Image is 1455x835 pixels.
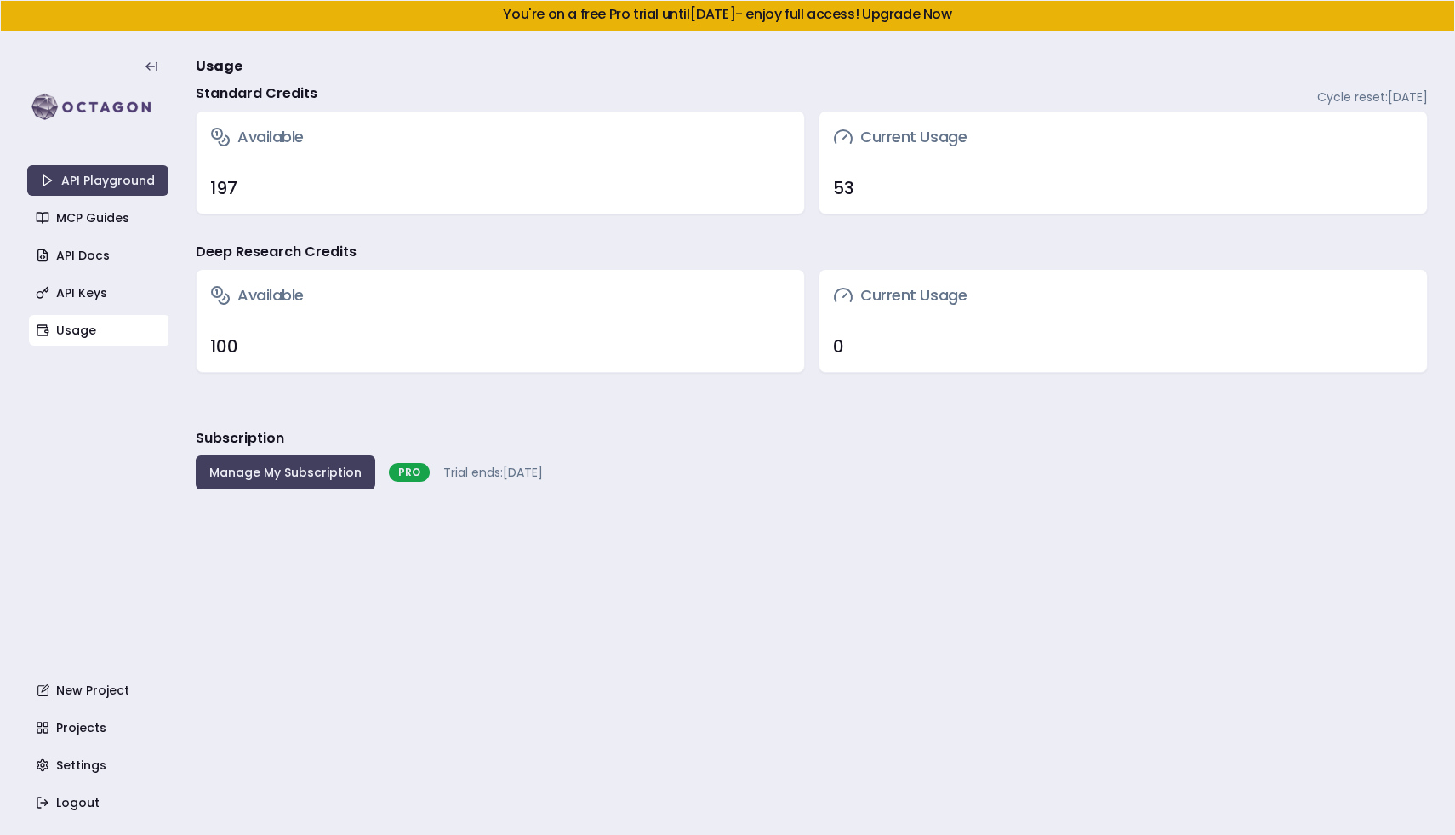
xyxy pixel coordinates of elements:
[29,712,170,743] a: Projects
[29,787,170,818] a: Logout
[210,125,304,149] h3: Available
[210,176,790,200] div: 197
[29,750,170,781] a: Settings
[1317,89,1428,106] span: Cycle reset: [DATE]
[833,176,1413,200] div: 53
[27,165,168,196] a: API Playground
[210,283,304,307] h3: Available
[196,83,317,104] h4: Standard Credits
[29,675,170,706] a: New Project
[833,335,1413,358] div: 0
[862,4,952,24] a: Upgrade Now
[29,277,170,308] a: API Keys
[196,428,284,449] h3: Subscription
[196,455,375,489] button: Manage My Subscription
[27,90,168,124] img: logo-rect-yK7x_WSZ.svg
[833,125,967,149] h3: Current Usage
[14,8,1441,21] h5: You're on a free Pro trial until [DATE] - enjoy full access!
[389,463,430,482] div: PRO
[29,240,170,271] a: API Docs
[29,315,170,346] a: Usage
[443,464,543,481] span: Trial ends: [DATE]
[196,242,357,262] h4: Deep Research Credits
[210,335,790,358] div: 100
[196,56,242,77] span: Usage
[833,283,967,307] h3: Current Usage
[29,203,170,233] a: MCP Guides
